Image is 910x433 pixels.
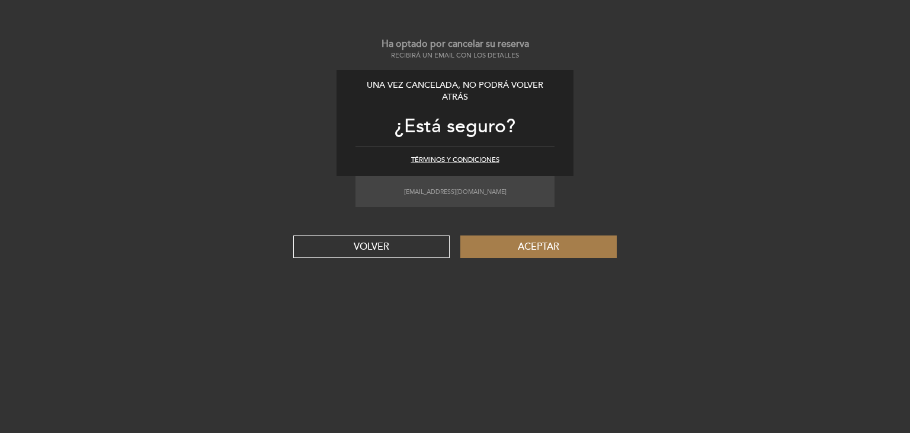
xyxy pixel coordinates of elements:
[293,235,450,258] button: VOLVER
[404,188,507,196] small: [EMAIL_ADDRESS][DOMAIN_NAME]
[355,79,555,104] div: Una vez cancelada, no podrá volver atrás
[460,235,617,258] button: Aceptar
[411,155,499,165] button: Términos y condiciones
[395,114,515,138] span: ¿Está seguro?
